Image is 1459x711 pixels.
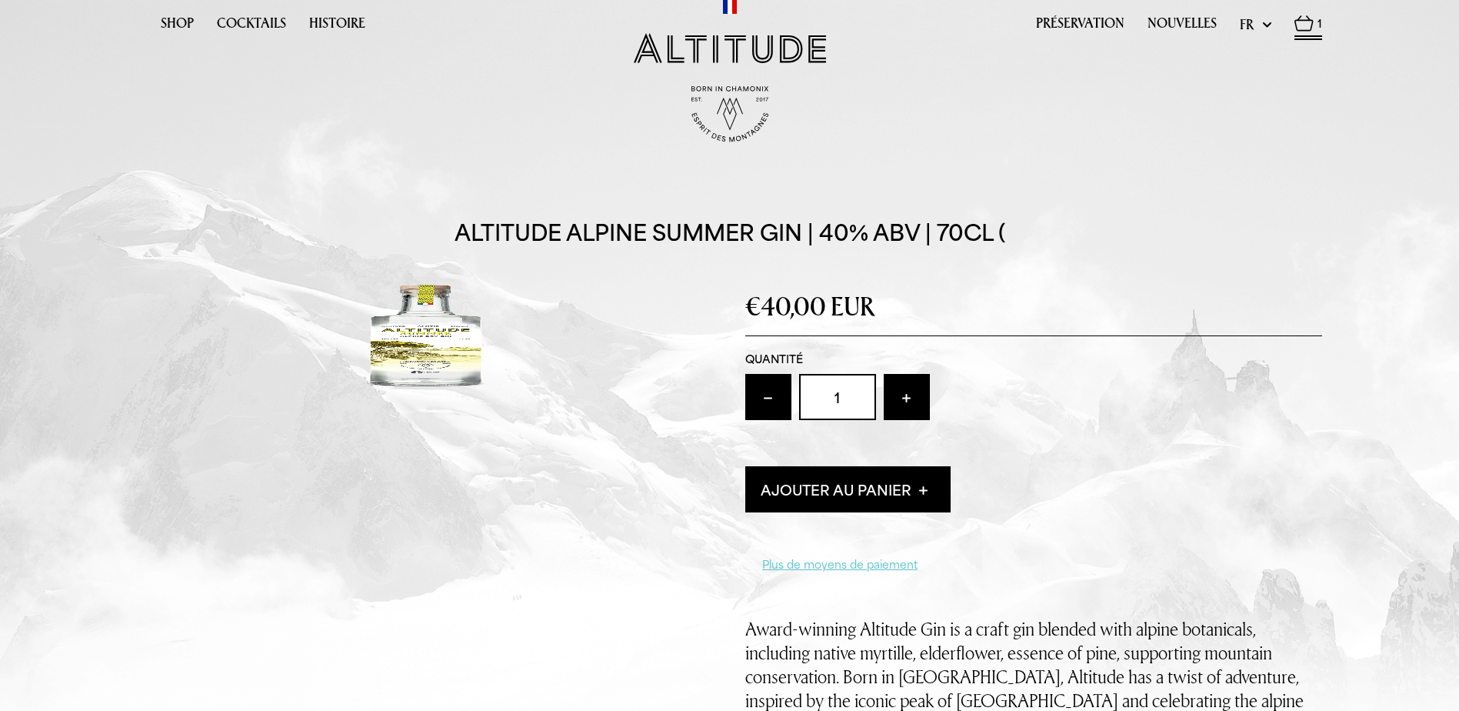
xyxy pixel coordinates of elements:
a: Shop [161,15,194,39]
img: icon-plus.svg [919,486,928,495]
a: Plus de moyens de paiement [745,559,936,570]
label: Quantité [745,352,1322,367]
img: Altitude Alpine Summer Gin | 40% ABV | 70cl ( [138,278,715,393]
img: Basket [1294,15,1314,32]
a: 1 [1294,15,1322,40]
lomoney: €40,00 EUR [745,289,874,324]
img: Altitude Gin [634,33,826,63]
a: Cocktails [217,15,286,39]
img: Born in Chamonix - Est. 2017 - Espirit des Montagnes [691,86,768,142]
img: Translation missing: fr.misc.decrease [764,397,772,399]
a: Nouvelles [1148,15,1217,39]
a: Préservation [1036,15,1124,39]
a: Histoire [309,15,365,39]
h1: Altitude Alpine Summer Gin | 40% ABV | 70cl ( [455,219,1005,247]
img: Translation missing: fr.misc.increase [902,394,911,402]
button: Ajouter au panier [745,466,951,512]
